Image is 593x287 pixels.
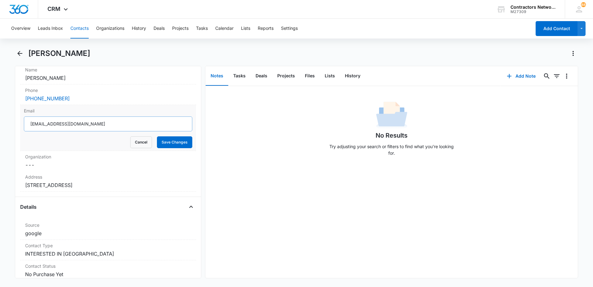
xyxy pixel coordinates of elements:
button: Reports [258,19,274,39]
dd: INTERESTED IN [GEOGRAPHIC_DATA] [25,250,191,257]
button: Filters [552,71,562,81]
button: Calendar [215,19,234,39]
button: Leads Inbox [38,19,63,39]
label: Phone [25,87,191,93]
button: Cancel [130,136,152,148]
div: Name[PERSON_NAME] [20,64,196,84]
img: No Data [376,100,407,131]
div: Contact TypeINTERESTED IN [GEOGRAPHIC_DATA] [20,240,196,260]
button: Actions [568,48,578,58]
span: CRM [47,6,60,12]
button: Notes [206,66,228,86]
button: Save Changes [157,136,192,148]
button: Lists [320,66,340,86]
button: History [132,19,146,39]
button: Add Contact [536,21,577,36]
dd: google [25,230,191,237]
button: History [340,66,365,86]
label: Email [24,107,192,114]
button: Settings [281,19,298,39]
div: account name [511,5,556,10]
dd: --- [25,161,191,169]
div: account id [511,10,556,14]
button: Projects [172,19,189,39]
button: Deals [251,66,272,86]
button: Overview [11,19,30,39]
label: Source [25,222,191,228]
button: Projects [272,66,300,86]
div: Phone[PHONE_NUMBER] [20,84,196,105]
label: Contact Status [25,263,191,269]
button: Files [300,66,320,86]
a: [PHONE_NUMBER] [25,95,70,102]
h4: Details [20,203,37,211]
button: Organizations [96,19,124,39]
button: Tasks [196,19,208,39]
button: Deals [154,19,165,39]
h1: No Results [376,131,408,140]
button: Tasks [228,66,251,86]
label: Organization [25,153,191,160]
dd: [PERSON_NAME] [25,74,191,82]
dd: No Purchase Yet [25,271,191,278]
div: Sourcegoogle [20,219,196,240]
label: Contact Type [25,242,191,249]
button: Contacts [70,19,89,39]
label: Address [25,174,191,180]
span: 88 [581,2,586,7]
input: Email [24,116,192,131]
div: Contact StatusNo Purchase Yet [20,260,196,281]
button: Lists [241,19,250,39]
dd: [STREET_ADDRESS] [25,181,191,189]
div: Address[STREET_ADDRESS] [20,171,196,192]
button: Search... [542,71,552,81]
label: Name [25,66,191,73]
p: Try adjusting your search or filters to find what you’re looking for. [327,143,457,156]
h1: [PERSON_NAME] [28,49,90,58]
button: Close [186,202,196,212]
div: Organization--- [20,151,196,171]
button: Overflow Menu [562,71,572,81]
div: notifications count [581,2,586,7]
button: Add Note [501,69,542,84]
button: Back [15,48,25,58]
